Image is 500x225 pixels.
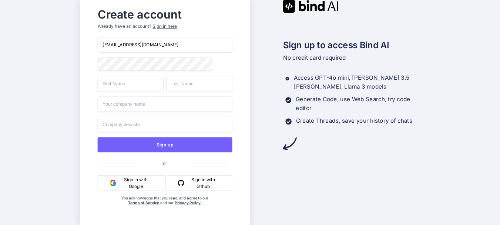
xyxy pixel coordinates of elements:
p: Access GPT-4o mini, [PERSON_NAME] 3.5 [PERSON_NAME], Llama 3 models [294,74,420,92]
input: Last Name [166,76,232,91]
img: google [110,180,116,186]
p: No credit card required [283,53,420,62]
a: Terms of Service [128,201,160,205]
button: Sign in with Github [165,175,232,191]
h2: Sign up to access Bind AI [283,38,420,52]
p: Create Threads, save your history of chats [296,116,412,125]
button: Sign in with Google [98,175,165,191]
div: You acknowledge that you read, and agree to our and our [120,195,210,221]
input: Your company name [98,96,232,112]
p: Already have an account? [98,23,232,30]
input: Email [98,37,232,53]
button: Sign up [98,137,232,152]
img: github [178,180,184,186]
div: Sign in here [153,23,177,30]
img: arrow [283,137,297,150]
input: First Name [98,76,164,91]
h2: Create account [98,9,232,19]
p: Generate Code, use Web Search, try code editor [296,95,420,113]
span: or [138,155,192,171]
a: Privacy Policy. [175,201,202,205]
input: Company website [98,117,232,132]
